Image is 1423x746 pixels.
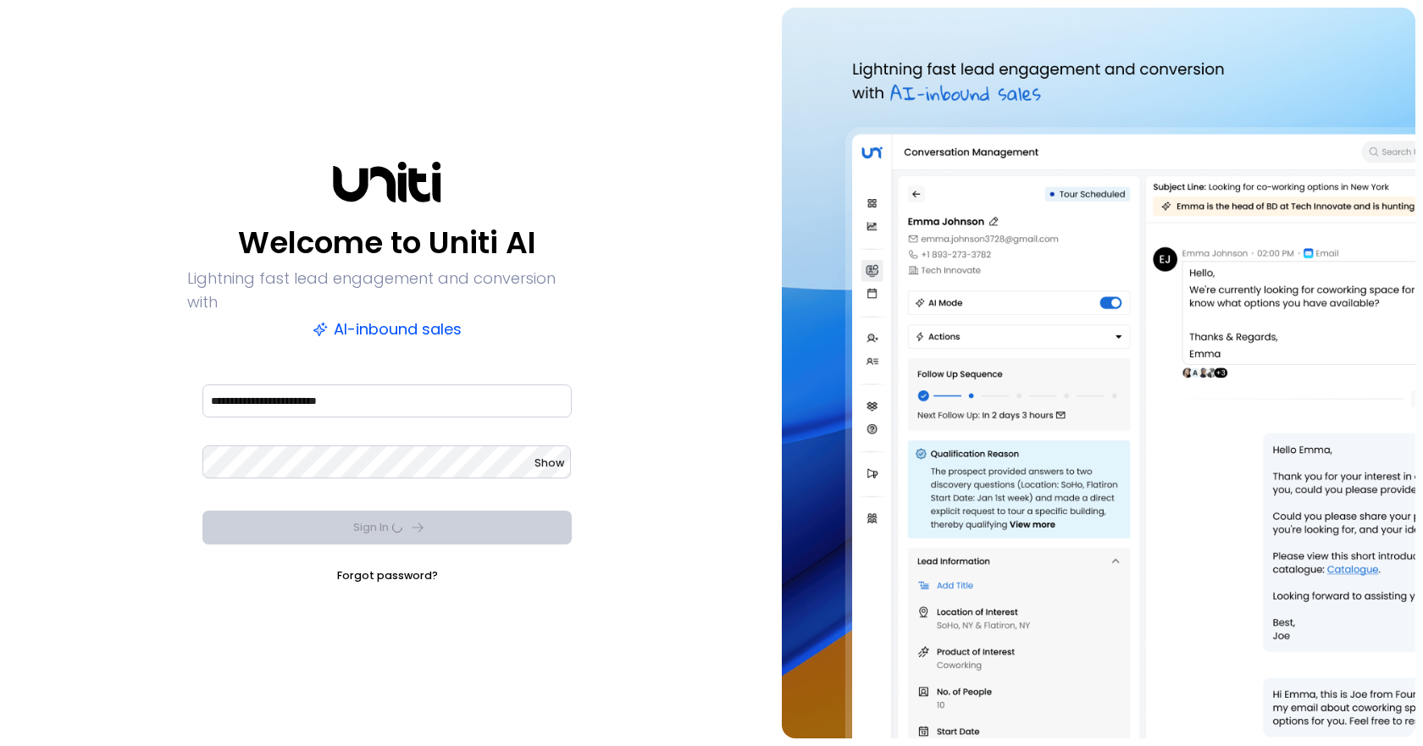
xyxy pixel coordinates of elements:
[187,267,587,314] p: Lightning fast lead engagement and conversion with
[534,455,564,472] button: Show
[238,223,536,263] p: Welcome to Uniti AI
[337,567,438,584] a: Forgot password?
[534,456,564,470] span: Show
[313,318,462,341] p: AI-inbound sales
[782,8,1415,738] img: auth-hero.png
